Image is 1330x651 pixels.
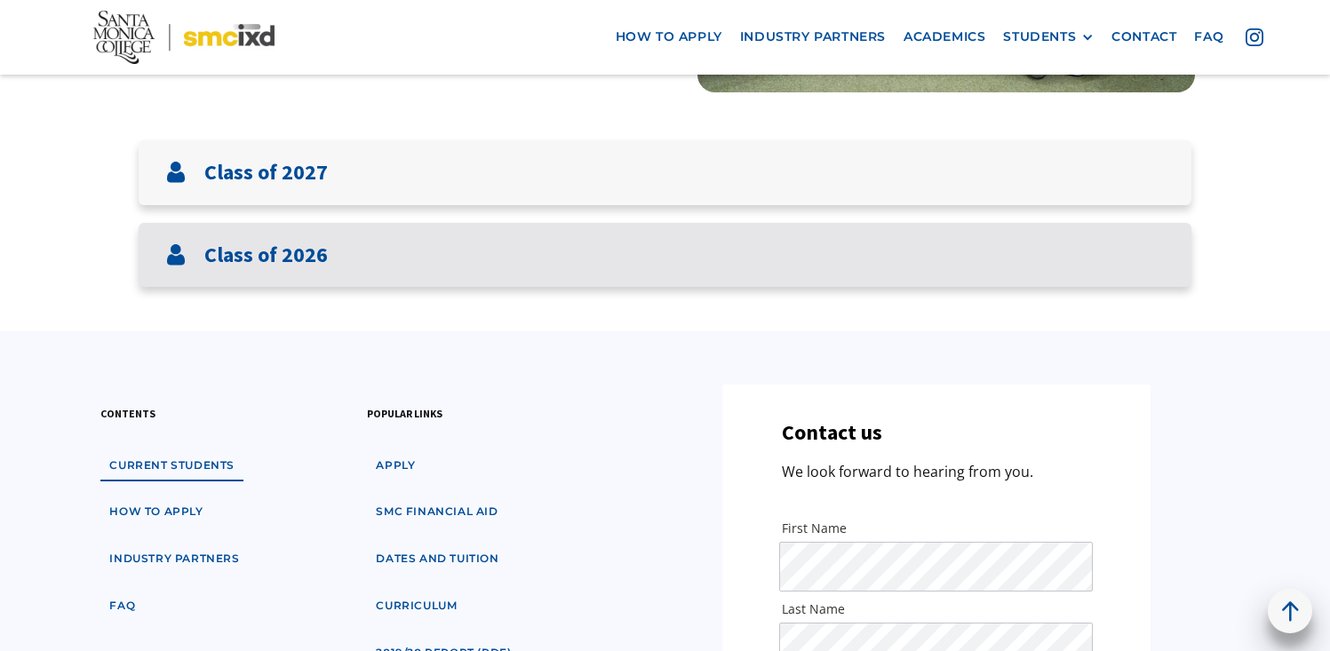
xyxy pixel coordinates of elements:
[782,600,1090,618] label: Last Name
[782,460,1033,484] p: We look forward to hearing from you.
[1003,29,1094,44] div: STUDENTS
[1246,28,1263,46] img: icon - instagram
[1268,589,1312,633] a: back to top
[367,405,442,422] h3: popular links
[782,420,882,446] h3: Contact us
[100,590,144,623] a: faq
[204,242,328,268] h3: Class of 2026
[1185,20,1232,53] a: faq
[100,543,248,576] a: industry partners
[731,20,895,53] a: industry partners
[1103,20,1185,53] a: contact
[93,11,275,64] img: Santa Monica College - SMC IxD logo
[782,520,1090,537] label: First Name
[367,496,506,528] a: SMC financial aid
[165,244,187,266] img: User icon
[367,543,507,576] a: dates and tuition
[367,590,466,623] a: curriculum
[100,496,211,528] a: how to apply
[367,449,424,482] a: apply
[607,20,731,53] a: how to apply
[165,162,187,183] img: User icon
[895,20,994,53] a: Academics
[1003,29,1076,44] div: STUDENTS
[100,405,155,422] h3: contents
[100,449,243,482] a: Current students
[204,160,328,186] h3: Class of 2027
